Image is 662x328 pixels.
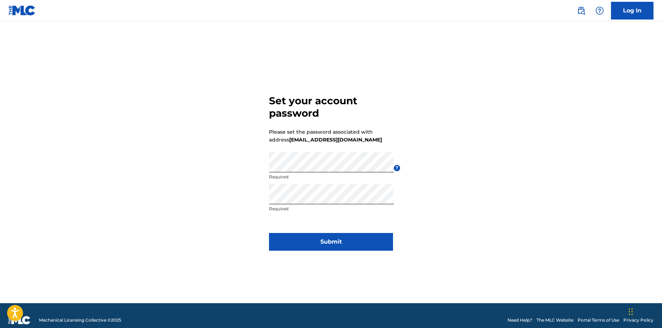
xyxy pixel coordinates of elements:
[269,128,382,144] p: Please set the password associated with address
[627,294,662,328] iframe: Chat Widget
[9,5,36,16] img: MLC Logo
[269,206,394,212] p: Required
[595,6,604,15] img: help
[269,233,393,251] button: Submit
[577,6,585,15] img: search
[269,174,394,180] p: Required
[394,165,400,171] span: ?
[623,317,653,323] a: Privacy Policy
[269,95,393,119] h3: Set your account password
[593,4,607,18] div: Help
[611,2,653,20] a: Log In
[537,317,573,323] a: The MLC Website
[9,316,30,324] img: logo
[507,317,532,323] a: Need Help?
[289,137,382,143] strong: [EMAIL_ADDRESS][DOMAIN_NAME]
[629,301,633,322] div: Drag
[39,317,121,323] span: Mechanical Licensing Collective © 2025
[574,4,588,18] a: Public Search
[578,317,619,323] a: Portal Terms of Use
